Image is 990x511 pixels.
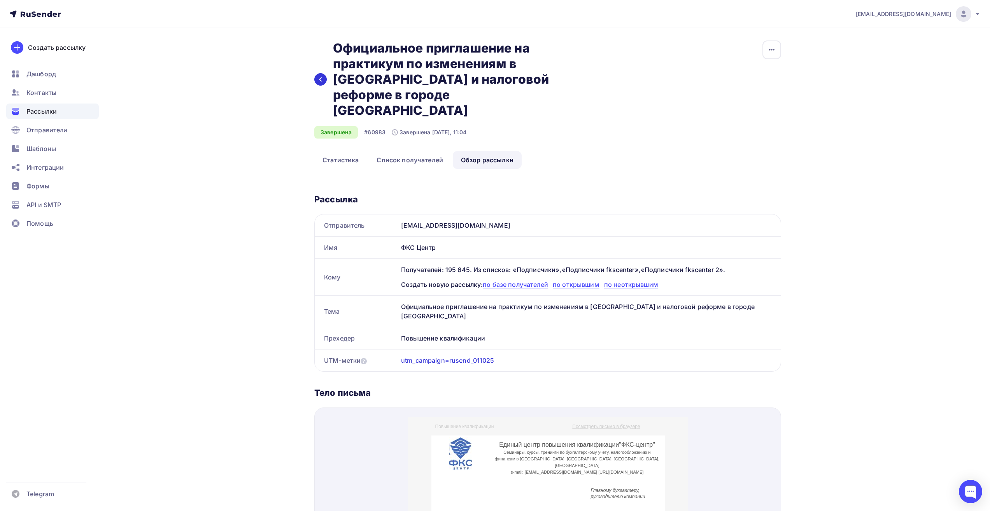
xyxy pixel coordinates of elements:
strong: 08 октября — НДС и налог на прибыль [144,219,249,225]
span: г. Сочи, отель [GEOGRAPHIC_DATA], [93,140,187,146]
p: 09:30 — 10:00 Регистрация [27,251,136,258]
a: Рассылки [6,104,99,119]
div: Создать новую рассылку: [401,280,771,289]
img: some image [41,20,64,53]
div: Завершена [DATE], 11:04 [392,128,466,136]
strong: [PERSON_NAME] [83,161,128,167]
span: Единый центр повышения квалификации [91,24,211,31]
div: Прехедер [315,327,398,349]
strong: 07 октября — Реформа бухгалтерского учета [27,238,133,251]
div: Имя [315,237,398,258]
a: Шаблоны [6,141,99,156]
div: Получателей: 195 645. Из списков: «Подписчики»,«Подписчики fkscenter»,«Подписчики fkscenter 2». [401,265,771,274]
span: сложные вопросы НДС и налога на прибыль [70,120,210,126]
span: Отправители [26,125,68,135]
span: Помощь [26,219,53,228]
a: Статистика [314,151,367,169]
a: Обзор рассылки [453,151,522,169]
span: Telegram [26,489,54,499]
p: 13:00 — 14:00 Обед [144,232,253,238]
span: Главному бухгалтеру, руководителю компании [183,70,237,83]
div: Рассылка [314,194,781,205]
div: [EMAIL_ADDRESS][DOMAIN_NAME] [398,214,781,236]
span: Повышение квалификации [27,7,86,12]
span: Формы [26,181,49,191]
div: utm_campaign=rusend_011025 [401,356,494,365]
img: some image [28,161,57,193]
strong: 10 октября — День отъезда [144,271,220,277]
strong: – [128,161,131,167]
div: #60983 [364,128,385,136]
a: Посмотреть письмо в браузере [164,6,232,12]
span: по открывшим [553,281,599,288]
p: 14:00 — 16:00 Обучение [144,238,253,245]
strong: В программе [27,315,67,322]
span: Практикум [126,98,153,104]
div: Тело письма [314,387,781,398]
p: Промежуточная и годовая отчетность. Порядок формирования отчетности (пошаговая процедура) [43,380,253,393]
span: Реформа бухгалтерского и налогового учета, новые ФСБУ, [48,112,231,119]
div: Создать рассылку [28,43,86,52]
p: 10:00 — 13:00 Обучение [27,258,136,265]
a: Дашборд [6,66,99,82]
span: Дашборд [26,69,56,79]
span: [STREET_ADDRESS] [113,147,166,153]
h2: Официальное приглашение на практикум по изменениям в [GEOGRAPHIC_DATA] и налоговой реформе в горо... [333,40,568,118]
span: API и SMTP [26,200,61,209]
p: с 13:00 Заезд и размещение участников [27,225,136,232]
a: Отправители [6,122,99,138]
div: Кому [315,259,398,295]
span: Посмотреть письмо в браузере [164,7,232,12]
strong: 09 октября — Свободный день [144,251,228,258]
div: UTM-метки [324,356,367,365]
span: Интеграции [26,163,64,172]
p: 14:00 — 16:00 Обучение [27,271,136,277]
span: Контакты [26,88,56,97]
span: Семинары, курсы, тренинги по бухгалтерскому учету, налогообложению и финансам в [GEOGRAPHIC_DATA]... [87,33,251,51]
a: Контакты [6,85,99,100]
div: Тема [315,296,398,327]
strong: 06 октября — День заезда [27,219,98,225]
strong: Регламент [27,206,60,212]
p: 10:00 — 12:00 Освобождение номеров и отъезд участников [144,277,253,291]
p: Основные направления развития бухгалтерского учета и аудита до 2030 года: к чему готовиться бухга... [43,341,253,354]
p: 20:00 — 22:00 Фуршет [27,277,136,284]
span: e-mail: [EMAIL_ADDRESS][DOMAIN_NAME] [URL][DOMAIN_NAME] [103,53,236,57]
p: 13:00 — 14:00 Обед [27,264,136,271]
p: Новое и сложное в [GEOGRAPHIC_DATA] [43,432,253,439]
div: ФКС Центр [398,237,781,258]
span: по базе получателей [483,281,548,288]
p: Новые требования к инвентаризации в ФСБУ 28/2023 [43,419,253,426]
p: Исправление ошибок в бухгалтерском учете и отчетности. Требования ПБУ 22/2010 [43,400,253,413]
a: Формы [6,178,99,194]
div: Завершена [314,126,358,139]
span: Рассылки [26,107,57,116]
span: по неоткрывшим [604,281,658,288]
a: Список получателей [368,151,451,169]
p: Новые требования к формированию и представлению бухгалтерской отчетности согласно ФСБУ 4/2023 [43,360,253,374]
a: [EMAIL_ADDRESS][DOMAIN_NAME] [856,6,981,22]
p: советник генерального директора ООО «Р.О.С.экспертиза», член Научно-экспертного совета Палаты нал... [62,161,253,194]
li: Реформа российского бухгалтерского учета. Программа разработки и внедрения новых ФСБУ [43,328,253,341]
p: 10:00 — 16:00 Экскурсионная программа [144,258,253,265]
div: Официальное приглашение на практикум по изменениям в [GEOGRAPHIC_DATA] и налоговой реформе в горо... [398,296,781,327]
span: Шаблоны [26,144,56,153]
strong: Лектор: [62,161,83,167]
a: 06-10 октября 2025 года [109,133,170,140]
div: Повышение квалификации [398,327,781,349]
div: Отправитель [315,214,398,236]
span: [EMAIL_ADDRESS][DOMAIN_NAME] [856,10,951,18]
span: "ФКС-центр" [211,24,247,31]
p: 10:00 — 13:00 Обучение [144,225,253,232]
span: Работа бухгалтера в 2025 году: [92,105,188,112]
